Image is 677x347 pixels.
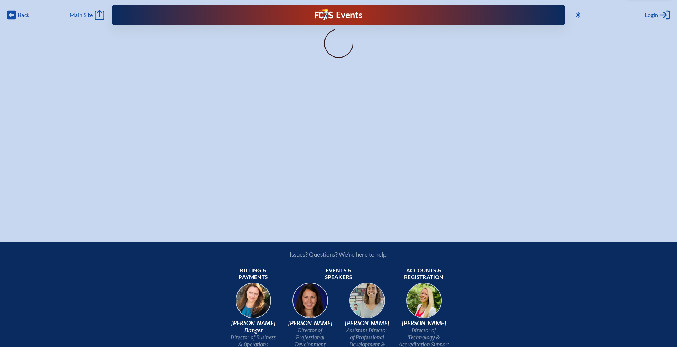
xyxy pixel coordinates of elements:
span: Billing & payments [228,267,279,281]
span: Main Site [70,11,93,18]
img: 94e3d245-ca72-49ea-9844-ae84f6d33c0f [288,281,333,326]
a: FCIS LogoEvents [315,9,362,21]
span: [PERSON_NAME] [342,320,393,327]
a: Main Site [70,10,104,20]
span: [PERSON_NAME] Danger [228,320,279,334]
span: Events & speakers [313,267,364,281]
h1: Events [336,11,362,20]
img: 9c64f3fb-7776-47f4-83d7-46a341952595 [231,281,276,326]
img: 545ba9c4-c691-43d5-86fb-b0a622cbeb82 [344,281,390,326]
p: Issues? Questions? We’re here to help. [214,251,464,258]
span: [PERSON_NAME] [285,320,336,327]
div: FCIS Events — Future ready [236,9,440,21]
img: b1ee34a6-5a78-4519-85b2-7190c4823173 [401,281,447,326]
span: Accounts & registration [398,267,450,281]
span: Login [645,11,658,18]
span: [PERSON_NAME] [398,320,450,327]
img: Florida Council of Independent Schools [315,9,333,20]
span: Back [18,11,29,18]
